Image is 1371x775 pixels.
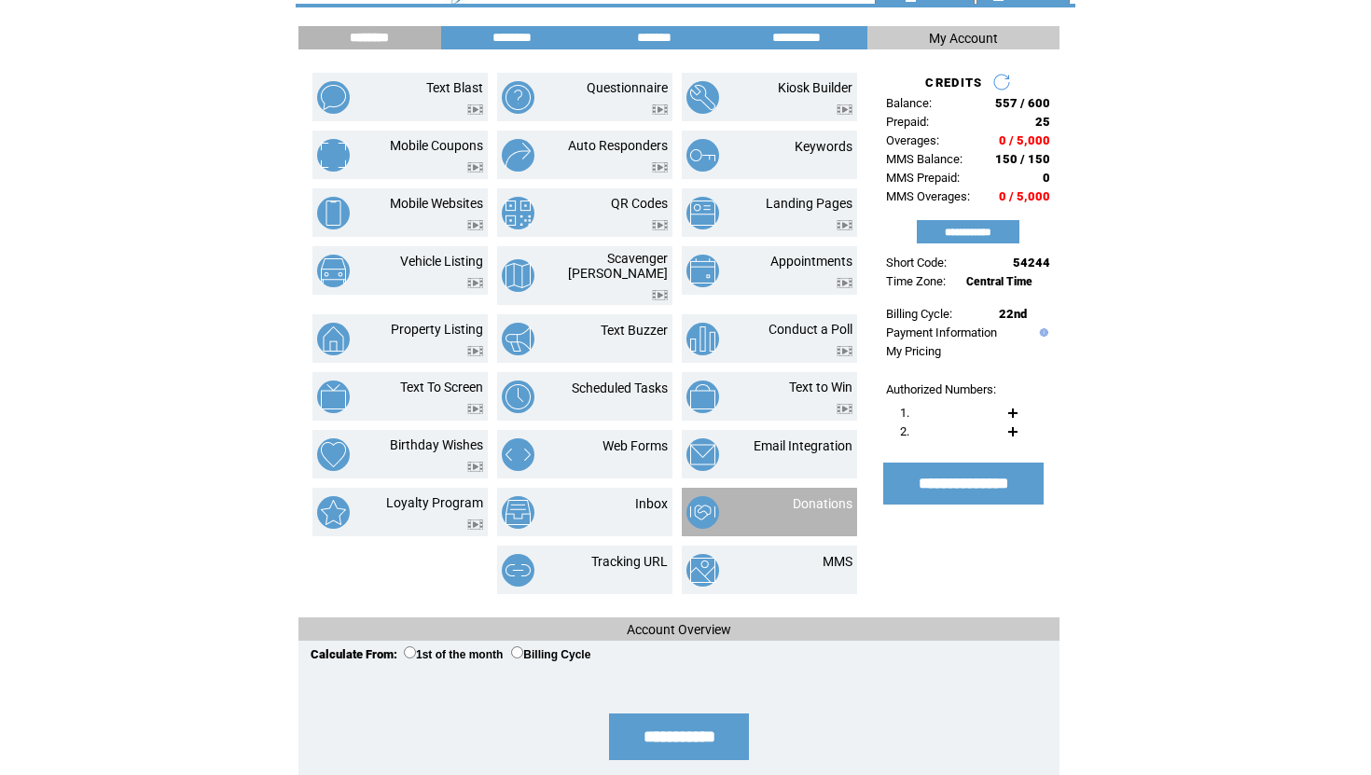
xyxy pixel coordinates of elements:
[1043,171,1050,185] span: 0
[686,381,719,413] img: text-to-win.png
[652,290,668,300] img: video.png
[572,381,668,395] a: Scheduled Tasks
[511,646,523,658] input: Billing Cycle
[390,437,483,452] a: Birthday Wishes
[502,554,534,587] img: tracking-url.png
[467,104,483,115] img: video.png
[386,495,483,510] a: Loyalty Program
[793,496,852,511] a: Donations
[611,196,668,211] a: QR Codes
[999,307,1027,321] span: 22nd
[400,380,483,394] a: Text To Screen
[568,138,668,153] a: Auto Responders
[1013,256,1050,270] span: 54244
[390,138,483,153] a: Mobile Coupons
[391,322,483,337] a: Property Listing
[995,152,1050,166] span: 150 / 150
[652,104,668,115] img: video.png
[837,220,852,230] img: video.png
[886,133,939,147] span: Overages:
[502,81,534,114] img: questionnaire.png
[502,381,534,413] img: scheduled-tasks.png
[591,554,668,569] a: Tracking URL
[929,31,998,46] span: My Account
[652,220,668,230] img: video.png
[837,278,852,288] img: video.png
[404,646,416,658] input: 1st of the month
[404,648,503,661] label: 1st of the month
[502,323,534,355] img: text-buzzer.png
[652,162,668,173] img: video.png
[502,139,534,172] img: auto-responders.png
[311,647,397,661] span: Calculate From:
[886,171,960,185] span: MMS Prepaid:
[467,404,483,414] img: video.png
[886,189,970,203] span: MMS Overages:
[886,115,929,129] span: Prepaid:
[317,81,350,114] img: text-blast.png
[635,496,668,511] a: Inbox
[823,554,852,569] a: MMS
[837,346,852,356] img: video.png
[426,80,483,95] a: Text Blast
[686,255,719,287] img: appointments.png
[317,197,350,229] img: mobile-websites.png
[467,519,483,530] img: video.png
[686,81,719,114] img: kiosk-builder.png
[999,189,1050,203] span: 0 / 5,000
[686,554,719,587] img: mms.png
[925,76,982,90] span: CREDITS
[686,496,719,529] img: donations.png
[886,96,932,110] span: Balance:
[769,322,852,337] a: Conduct a Poll
[467,220,483,230] img: video.png
[502,197,534,229] img: qr-codes.png
[502,259,534,292] img: scavenger-hunt.png
[966,275,1032,288] span: Central Time
[795,139,852,154] a: Keywords
[778,80,852,95] a: Kiosk Builder
[837,104,852,115] img: video.png
[686,197,719,229] img: landing-pages.png
[900,424,909,438] span: 2.
[886,344,941,358] a: My Pricing
[886,256,947,270] span: Short Code:
[511,648,590,661] label: Billing Cycle
[587,80,668,95] a: Questionnaire
[467,346,483,356] img: video.png
[886,307,952,321] span: Billing Cycle:
[886,325,997,339] a: Payment Information
[317,323,350,355] img: property-listing.png
[754,438,852,453] a: Email Integration
[886,152,962,166] span: MMS Balance:
[467,278,483,288] img: video.png
[686,139,719,172] img: keywords.png
[900,406,909,420] span: 1.
[1035,115,1050,129] span: 25
[686,438,719,471] img: email-integration.png
[627,622,731,637] span: Account Overview
[686,323,719,355] img: conduct-a-poll.png
[317,438,350,471] img: birthday-wishes.png
[467,462,483,472] img: video.png
[770,254,852,269] a: Appointments
[995,96,1050,110] span: 557 / 600
[1035,328,1048,337] img: help.gif
[837,404,852,414] img: video.png
[602,438,668,453] a: Web Forms
[317,139,350,172] img: mobile-coupons.png
[766,196,852,211] a: Landing Pages
[789,380,852,394] a: Text to Win
[886,382,996,396] span: Authorized Numbers:
[467,162,483,173] img: video.png
[317,381,350,413] img: text-to-screen.png
[502,496,534,529] img: inbox.png
[568,251,668,281] a: Scavenger [PERSON_NAME]
[601,323,668,338] a: Text Buzzer
[390,196,483,211] a: Mobile Websites
[502,438,534,471] img: web-forms.png
[317,496,350,529] img: loyalty-program.png
[886,274,946,288] span: Time Zone:
[400,254,483,269] a: Vehicle Listing
[999,133,1050,147] span: 0 / 5,000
